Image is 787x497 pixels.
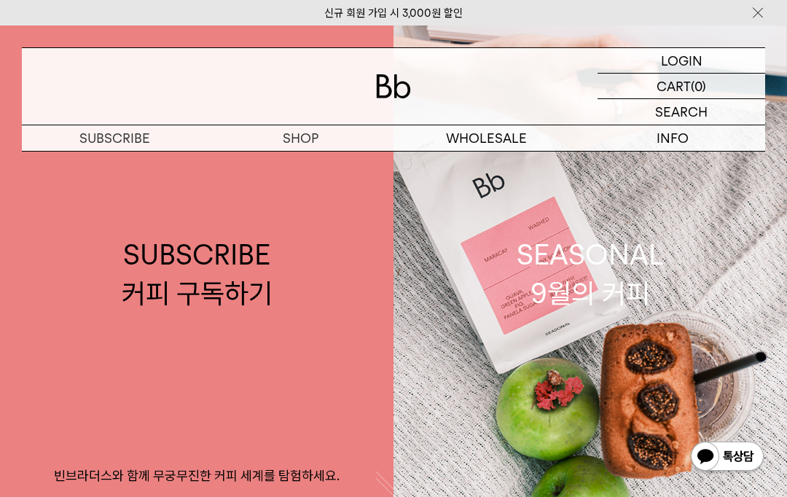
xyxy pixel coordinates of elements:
[661,48,702,73] p: LOGIN
[691,74,706,98] p: (0)
[657,74,691,98] p: CART
[208,125,393,151] a: SHOP
[376,74,411,98] img: 로고
[598,74,765,99] a: CART (0)
[517,235,664,313] div: SEASONAL 9월의 커피
[598,48,765,74] a: LOGIN
[655,99,708,125] p: SEARCH
[122,235,273,313] div: SUBSCRIBE 커피 구독하기
[579,125,765,151] p: INFO
[393,125,579,151] p: WHOLESALE
[324,7,463,20] a: 신규 회원 가입 시 3,000원 할인
[22,125,208,151] a: SUBSCRIBE
[689,440,765,475] img: 카카오톡 채널 1:1 채팅 버튼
